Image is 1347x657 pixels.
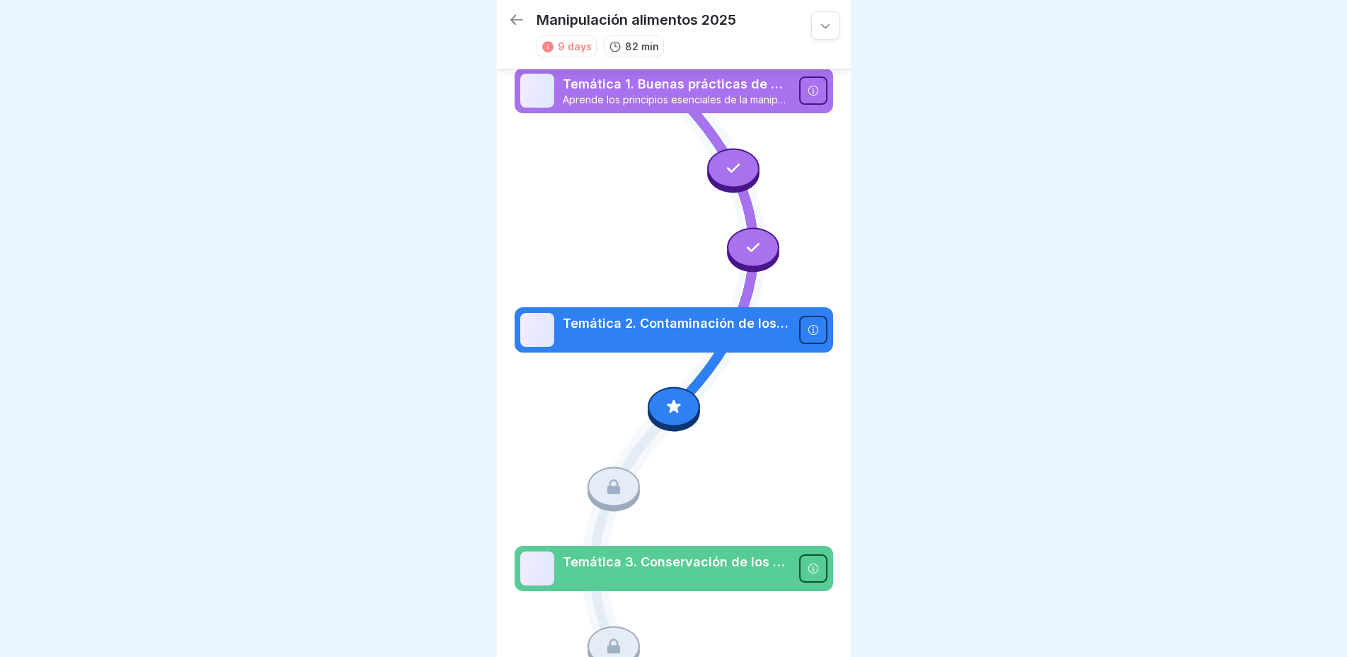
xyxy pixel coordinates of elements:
[625,39,659,54] p: 82 min
[563,314,791,333] p: Temática 2. Contaminación de los alimentos
[537,11,736,28] p: Manipulación alimentos 2025
[563,93,791,106] p: Aprende los principios esenciales de la manipulación segura de alimentos, las Buenas Prácticas de...
[558,39,592,54] div: 9 days
[563,553,791,571] p: Temática 3. Conservación de los alimentos
[563,75,791,93] p: Temática 1. Buenas prácticas de manufactura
